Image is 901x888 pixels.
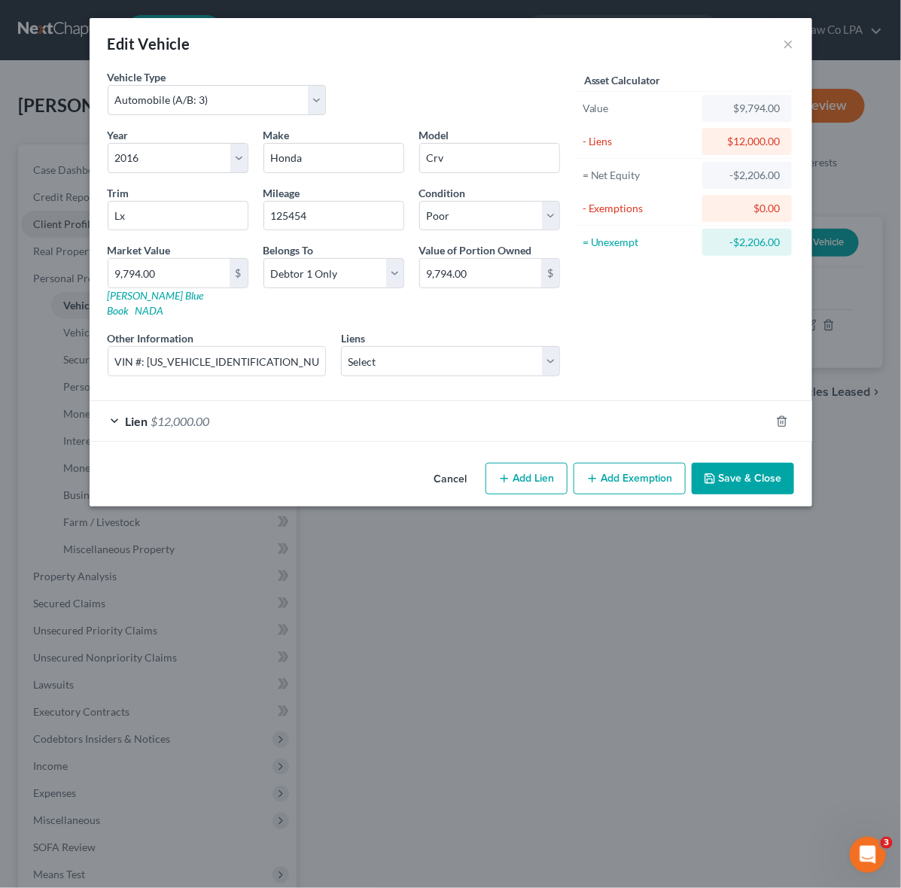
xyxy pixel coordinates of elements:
[108,242,171,258] label: Market Value
[714,201,780,216] div: $0.00
[881,837,893,849] span: 3
[151,414,210,428] span: $12,000.00
[784,35,794,53] button: ×
[420,259,541,287] input: 0.00
[419,185,466,201] label: Condition
[108,127,129,143] label: Year
[422,464,479,494] button: Cancel
[583,101,696,116] div: Value
[108,259,230,287] input: 0.00
[263,129,290,141] span: Make
[419,127,449,143] label: Model
[583,168,696,183] div: = Net Equity
[714,134,780,149] div: $12,000.00
[108,185,129,201] label: Trim
[108,347,326,376] input: (optional)
[108,69,166,85] label: Vehicle Type
[263,185,300,201] label: Mileage
[341,330,365,346] label: Liens
[486,463,568,494] button: Add Lien
[135,304,164,317] a: NADA
[692,463,794,494] button: Save & Close
[230,259,248,287] div: $
[584,72,661,88] label: Asset Calculator
[419,242,532,258] label: Value of Portion Owned
[541,259,559,287] div: $
[108,330,194,346] label: Other Information
[850,837,886,873] iframe: Intercom live chat
[583,134,696,149] div: - Liens
[126,414,148,428] span: Lien
[264,144,403,172] input: ex. Nissan
[264,202,403,230] input: --
[108,289,204,317] a: [PERSON_NAME] Blue Book
[583,235,696,250] div: = Unexempt
[714,168,780,183] div: -$2,206.00
[714,101,780,116] div: $9,794.00
[108,33,190,54] div: Edit Vehicle
[583,201,696,216] div: - Exemptions
[574,463,686,494] button: Add Exemption
[714,235,780,250] div: -$2,206.00
[420,144,559,172] input: ex. Altima
[263,244,314,257] span: Belongs To
[108,202,248,230] input: ex. LS, LT, etc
